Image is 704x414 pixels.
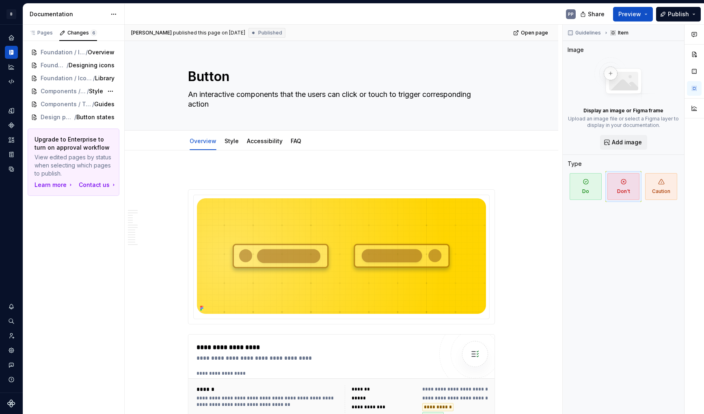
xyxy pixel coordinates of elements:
a: Overview [190,137,216,144]
p: Display an image or Figma frame [583,107,663,114]
div: Overview [186,132,220,149]
button: Caution [643,171,679,202]
span: Foundation / Icons [41,48,86,56]
button: B [2,5,21,23]
a: Learn more [35,181,74,189]
span: Foundation / Icons [41,74,93,82]
a: Storybook stories [5,148,18,161]
span: 6 [91,30,97,36]
a: Settings [5,344,18,357]
span: Published [258,30,282,36]
span: / [67,61,69,69]
button: Notifications [5,300,18,313]
span: / [93,74,95,82]
a: FAQ [291,137,301,144]
div: Documentation [30,10,106,18]
a: Home [5,31,18,44]
button: Contact support [5,358,18,371]
textarea: Button [186,67,493,86]
a: Assets [5,133,18,146]
p: Upgrade to Enterprise to turn on approval workflow [35,135,112,152]
div: FAQ [287,132,304,149]
p: Upload an image file or select a Figma layer to display in your documentation. [568,116,679,129]
span: [PERSON_NAME] [131,30,172,36]
svg: Supernova Logo [7,399,15,408]
button: Search ⌘K [5,315,18,328]
a: Data sources [5,163,18,176]
span: Open page [521,30,548,36]
div: Pages [29,30,53,36]
a: Style [225,137,239,144]
div: B [6,9,16,19]
span: / [86,48,88,56]
span: / [87,87,89,95]
div: Style [221,132,242,149]
span: Overview [88,48,114,56]
a: Accessibility [247,137,283,144]
div: Image [568,46,584,54]
span: Preview [618,10,641,18]
div: Contact us [79,181,117,189]
span: Design patterns [41,113,74,121]
span: Components / Button [41,87,87,95]
span: Guidelines [575,30,601,36]
a: Open page [511,27,552,39]
button: Share [576,7,610,21]
textarea: An interactive components that the users can click or touch to trigger corresponding action [186,88,493,111]
a: Invite team [5,329,18,342]
span: / [74,113,76,121]
div: published this page on [DATE] [173,30,245,36]
div: PP [568,11,574,17]
div: Changes [67,30,97,36]
span: Guides [94,100,114,108]
button: Publish [656,7,701,21]
a: Components [5,119,18,132]
button: Add image [600,135,647,150]
span: Caution [645,173,677,200]
span: Do [570,173,602,200]
button: Guidelines [565,27,605,39]
span: Button states [76,113,114,121]
div: Accessibility [244,132,286,149]
div: Type [568,160,582,168]
span: / [92,100,94,108]
a: Foundation / Icons/Designing icons [28,59,119,72]
button: Do [568,171,604,202]
span: Share [588,10,605,18]
a: Components / Table/Guides [28,98,119,111]
a: Design patterns/Button states [28,111,119,124]
span: Designing icons [69,61,114,69]
span: Foundation / Icons [41,61,67,69]
button: Preview [613,7,653,21]
a: Analytics [5,60,18,73]
span: Style [89,87,103,95]
p: View edited pages by status when selecting which pages to publish. [35,153,112,178]
span: Don't [607,173,639,200]
span: Add image [612,138,642,146]
span: Library [95,74,114,82]
a: Design tokens [5,104,18,117]
a: Code automation [5,75,18,88]
span: Publish [668,10,689,18]
a: Foundation / Icons/Library [28,72,119,85]
span: Components / Table [41,100,92,108]
a: Documentation [5,46,18,59]
a: Components / Button/Style [28,85,119,98]
a: Foundation / Icons/Overview [28,46,119,59]
button: Don't [605,171,641,202]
